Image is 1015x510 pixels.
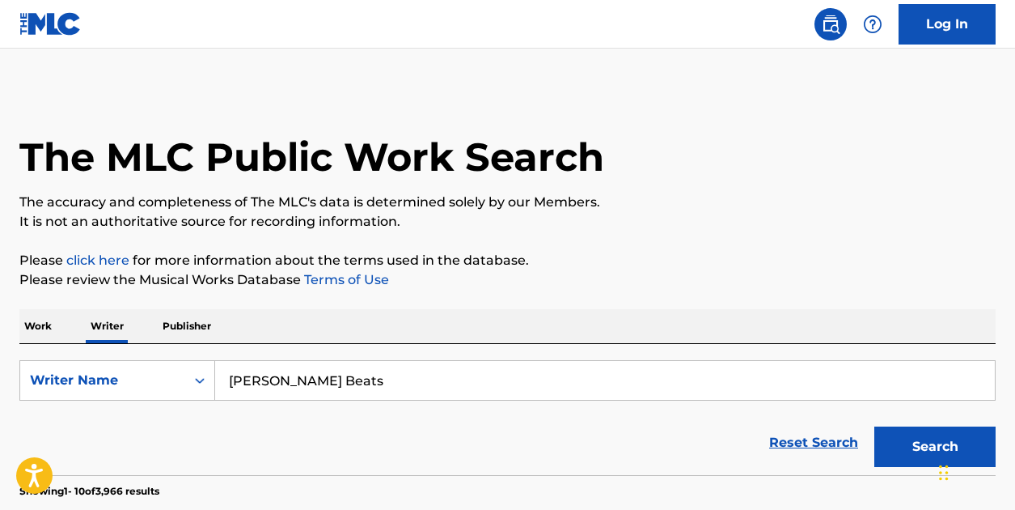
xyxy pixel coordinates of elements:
[66,253,129,268] a: click here
[856,8,889,40] div: Help
[158,309,216,343] p: Publisher
[86,309,129,343] p: Writer
[934,432,1015,510] iframe: Chat Widget
[19,270,996,290] p: Please review the Musical Works Database
[301,272,389,287] a: Terms of Use
[19,12,82,36] img: MLC Logo
[863,15,882,34] img: help
[761,425,866,461] a: Reset Search
[821,15,840,34] img: search
[19,251,996,270] p: Please for more information about the terms used in the database.
[19,484,159,499] p: Showing 1 - 10 of 3,966 results
[19,309,57,343] p: Work
[30,371,176,390] div: Writer Name
[939,448,949,497] div: Drag
[19,360,996,475] form: Search Form
[19,212,996,232] p: It is not an authoritative source for recording information.
[814,8,847,40] a: Public Search
[899,4,996,45] a: Log In
[874,427,996,467] button: Search
[19,133,604,181] h1: The MLC Public Work Search
[19,193,996,212] p: The accuracy and completeness of The MLC's data is determined solely by our Members.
